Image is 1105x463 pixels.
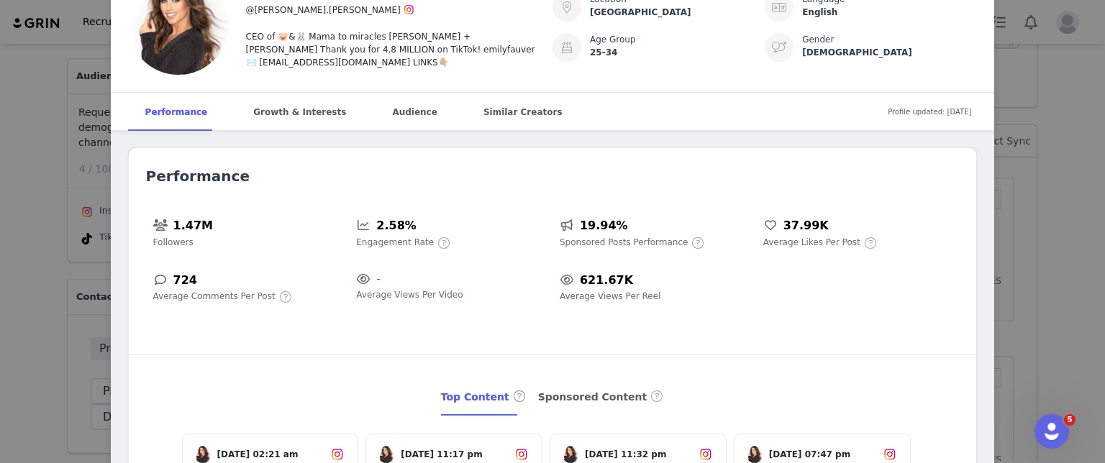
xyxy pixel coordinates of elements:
img: v2 [194,446,212,463]
div: Sponsored Content [538,379,665,416]
h5: 19.94% [580,216,628,235]
div: Top Content [441,379,527,416]
body: Rich Text Area. Press ALT-0 for help. [12,12,591,27]
h5: 724 [173,271,197,290]
img: v2 [378,446,395,463]
div: Similar Creators [466,93,580,132]
span: - [376,270,381,288]
div: [DEMOGRAPHIC_DATA] [802,46,977,59]
h5: 621.67K [580,271,633,290]
span: Followers [153,236,194,249]
div: Gender [802,33,977,46]
div: Performance [128,93,225,132]
img: instagram.svg [331,448,344,461]
div: [GEOGRAPHIC_DATA] [590,6,765,19]
span: [DATE] 07:47 pm [763,448,881,461]
h5: 37.99K [783,216,829,235]
img: instagram.svg [404,4,414,15]
span: Average Views Per Video [356,288,463,301]
h2: Performance [146,165,960,187]
span: Average Views Per Reel [560,290,660,303]
div: Audience [375,93,454,132]
h5: 2.58% [376,216,417,235]
img: v2 [562,446,579,463]
img: instagram.svg [699,448,712,461]
span: 5 [1064,414,1076,426]
span: Average Comments Per Post [153,290,276,303]
span: Sponsored Posts Performance [560,236,688,249]
div: Age Group [590,33,765,46]
span: [DATE] 11:32 pm [579,448,697,461]
img: instagram.svg [515,448,528,461]
img: v2 [746,446,763,463]
span: [DATE] 02:21 am [212,448,329,461]
img: instagram.svg [883,448,896,461]
div: 25-34 [590,46,765,59]
span: @[PERSON_NAME].[PERSON_NAME] [246,5,401,15]
div: English [802,6,977,19]
h5: 1.47M [173,216,213,235]
span: Average Likes Per Post [763,236,860,249]
span: Profile updated: [DATE] [888,96,971,128]
span: Engagement Rate [356,236,434,249]
div: Growth & Interests [236,93,363,132]
iframe: Intercom live chat [1034,414,1069,449]
span: [DATE] 11:17 pm [395,448,513,461]
div: CEO of 🐷&🐰 Mama to miracles [PERSON_NAME] + [PERSON_NAME] Thank you for 4.8 MILLION on TikTok! em... [246,19,535,69]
